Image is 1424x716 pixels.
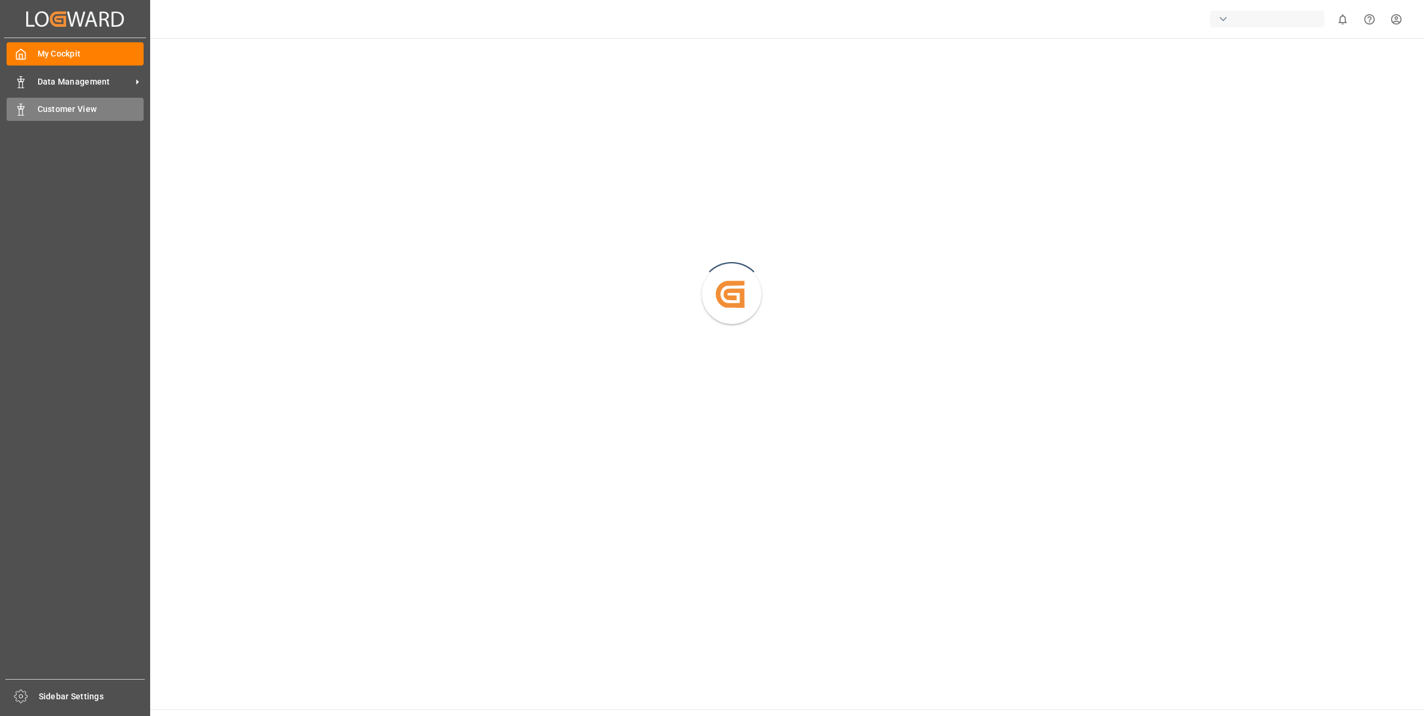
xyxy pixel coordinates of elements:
a: My Cockpit [7,42,144,66]
a: Customer View [7,98,144,121]
span: Customer View [38,103,144,116]
span: My Cockpit [38,48,144,60]
button: Help Center [1356,6,1383,33]
button: show 0 new notifications [1329,6,1356,33]
span: Sidebar Settings [39,690,145,703]
span: Data Management [38,76,132,88]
